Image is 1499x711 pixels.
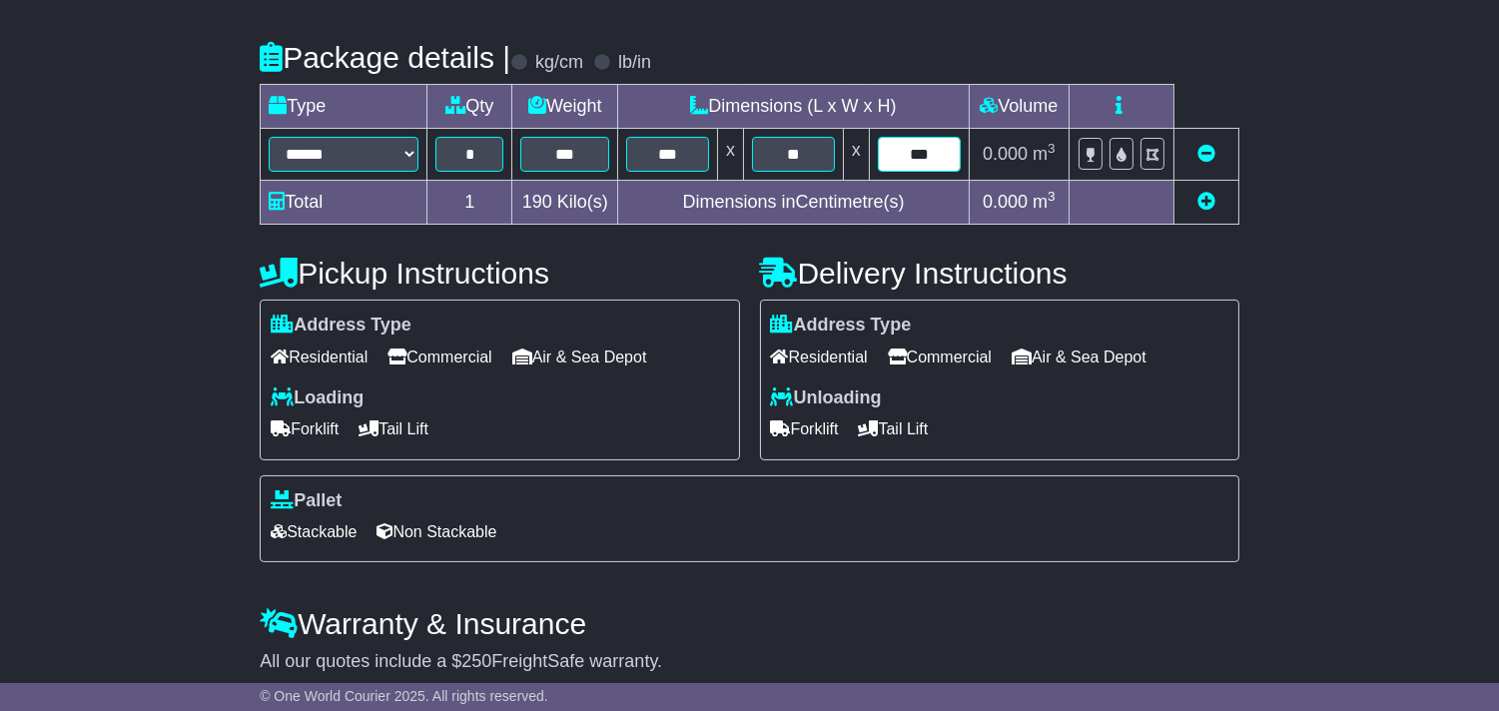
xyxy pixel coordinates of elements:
td: Weight [512,85,618,129]
span: 250 [461,651,491,671]
span: Residential [271,342,368,372]
span: Tail Lift [859,413,929,444]
span: Air & Sea Depot [1012,342,1146,372]
td: x [718,129,744,181]
td: Kilo(s) [512,181,618,225]
span: Residential [771,342,868,372]
h4: Delivery Instructions [760,257,1239,290]
span: m [1033,144,1056,164]
h4: Pickup Instructions [260,257,739,290]
span: Air & Sea Depot [512,342,647,372]
sup: 3 [1048,189,1056,204]
label: Pallet [271,490,342,512]
label: Address Type [271,315,411,337]
sup: 3 [1048,141,1056,156]
a: Remove this item [1197,144,1215,164]
span: 0.000 [983,192,1028,212]
td: x [843,129,869,181]
span: Stackable [271,516,357,547]
label: kg/cm [535,52,583,74]
td: Qty [427,85,512,129]
span: Forklift [771,413,839,444]
span: Forklift [271,413,339,444]
h4: Package details | [260,41,510,74]
td: 1 [427,181,512,225]
span: 0.000 [983,144,1028,164]
h4: Warranty & Insurance [260,607,1239,640]
td: Dimensions (L x W x H) [618,85,970,129]
label: Address Type [771,315,912,337]
span: Tail Lift [359,413,428,444]
span: 190 [522,192,552,212]
label: Loading [271,387,364,409]
td: Volume [969,85,1069,129]
span: Commercial [387,342,491,372]
span: m [1033,192,1056,212]
span: Commercial [888,342,992,372]
label: Unloading [771,387,882,409]
td: Total [261,181,427,225]
div: All our quotes include a $ FreightSafe warranty. [260,651,1239,673]
span: Non Stackable [376,516,496,547]
a: Add new item [1197,192,1215,212]
label: lb/in [618,52,651,74]
td: Dimensions in Centimetre(s) [618,181,970,225]
span: © One World Courier 2025. All rights reserved. [260,688,548,704]
td: Type [261,85,427,129]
